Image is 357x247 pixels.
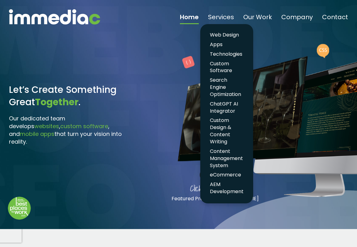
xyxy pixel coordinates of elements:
[243,14,272,24] a: Our Work
[322,14,348,24] a: Contact
[207,40,247,49] a: Apps
[35,95,79,109] span: Together
[34,122,59,130] span: websites
[207,76,247,99] a: Search Engine Optimization
[207,180,247,196] a: AEM Development
[207,100,247,116] a: ChatGPT AI Integrator
[207,116,247,146] a: Custom Design & Content Writing
[207,50,247,59] a: Technologies
[207,31,247,40] a: Web Design
[8,197,31,220] img: Down
[208,14,234,24] a: Services
[20,130,54,138] span: mobile apps
[317,44,329,58] img: CSS%20Bubble.png
[9,9,100,24] img: immediac
[281,14,313,24] a: Company
[60,122,108,130] span: custom software
[207,147,247,170] a: Content Management System
[9,84,136,108] h1: Let’s Create Something Great .
[180,14,199,24] a: Home
[207,171,247,180] a: eCommerce
[207,59,247,76] a: Custom Software
[9,115,136,145] h3: Our dedicated team develops , , and that turn your vision into reality.
[178,56,308,161] img: Asia Halifax
[151,195,279,203] p: Featured Project -
[151,182,279,195] p: Click to see more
